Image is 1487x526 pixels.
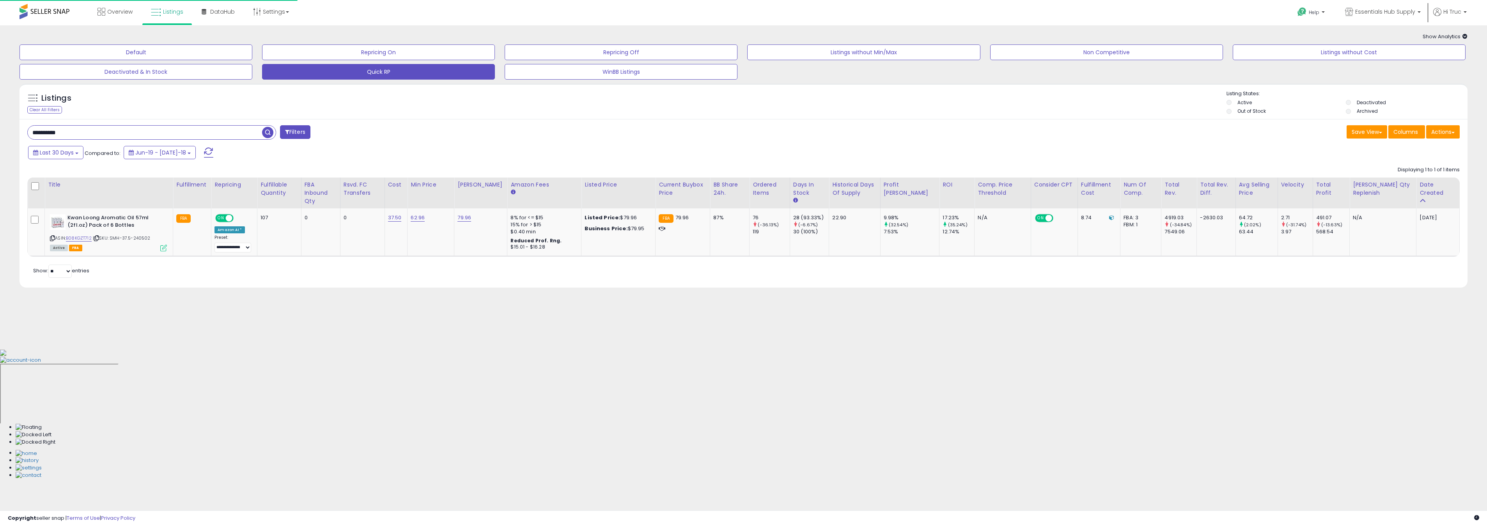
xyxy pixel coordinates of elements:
[1239,181,1274,197] div: Avg Selling Price
[713,214,743,221] div: 87%
[280,125,310,139] button: Filters
[753,214,790,221] div: 76
[510,181,578,189] div: Amazon Fees
[943,181,971,189] div: ROI
[1281,181,1310,189] div: Velocity
[16,431,51,439] img: Docked Left
[978,214,1024,221] div: N/A
[990,44,1223,60] button: Non Competitive
[16,464,42,472] img: Settings
[884,214,939,221] div: 9.98%
[124,146,196,159] button: Jun-19 - [DATE]-18
[1309,9,1319,16] span: Help
[943,228,974,235] div: 12.74%
[978,181,1027,197] div: Comp. Price Threshold
[753,181,787,197] div: Ordered Items
[510,228,575,235] div: $0.40 min
[1281,214,1313,221] div: 2.71
[388,181,404,189] div: Cost
[305,214,334,221] div: 0
[210,8,235,16] span: DataHub
[1426,125,1460,139] button: Actions
[1420,181,1456,197] div: Date Created
[1353,181,1413,197] div: [PERSON_NAME] Qty Replenish
[67,214,162,231] b: Kwan Loong Aromatic Oil 57ml (2fl.oz) Pack of 6 Bottles
[93,235,151,241] span: | SKU: SMH-37.5-240502
[1355,8,1415,16] span: Essentials Hub Supply
[753,228,790,235] div: 119
[344,214,379,221] div: 0
[1398,166,1460,174] div: Displaying 1 to 1 of 1 items
[16,439,55,446] img: Docked Right
[411,214,425,222] a: 62.96
[261,214,295,221] div: 107
[214,181,254,189] div: Repricing
[1164,181,1193,197] div: Total Rev.
[48,181,170,189] div: Title
[585,214,620,221] b: Listed Price:
[659,181,707,197] div: Current Buybox Price
[510,221,575,228] div: 15% for > $15
[457,214,471,222] a: 79.96
[747,44,980,60] button: Listings without Min/Max
[585,225,627,232] b: Business Price:
[793,197,798,204] small: Days In Stock.
[585,181,652,189] div: Listed Price
[1357,99,1386,106] label: Deactivated
[1239,228,1278,235] div: 63.44
[66,235,92,242] a: B08KGZT712
[1388,125,1425,139] button: Columns
[675,214,689,221] span: 79.96
[1321,222,1342,228] small: (-13.63%)
[943,214,974,221] div: 17.23%
[1200,214,1229,221] div: -2630.03
[1316,181,1347,197] div: Total Profit
[1226,90,1468,98] p: Listing States:
[1347,125,1387,139] button: Save View
[107,8,133,16] span: Overview
[457,181,504,189] div: [PERSON_NAME]
[1239,214,1278,221] div: 64.72
[884,228,939,235] div: 7.53%
[832,181,877,197] div: Historical Days Of Supply
[585,225,649,232] div: $79.95
[1316,228,1350,235] div: 568.54
[1034,181,1074,189] div: Consider CPT
[16,472,41,479] img: Contact
[1124,214,1155,221] div: FBA: 3
[510,189,515,196] small: Amazon Fees.
[1164,214,1196,221] div: 4919.03
[411,181,451,189] div: Min Price
[889,222,908,228] small: (32.54%)
[232,215,245,222] span: OFF
[659,214,673,223] small: FBA
[798,222,818,228] small: (-6.67%)
[27,106,62,114] div: Clear All Filters
[1353,214,1410,221] div: N/A
[28,146,83,159] button: Last 30 Days
[1316,214,1350,221] div: 491.07
[1244,222,1261,228] small: (2.02%)
[50,214,167,251] div: ASIN:
[510,214,575,221] div: 8% for <= $15
[510,237,562,244] b: Reduced Prof. Rng.
[1170,222,1192,228] small: (-34.84%)
[1443,8,1461,16] span: Hi Truc
[19,64,252,80] button: Deactivated & In Stock
[135,149,186,156] span: Jun-19 - [DATE]-18
[85,149,121,157] span: Compared to:
[1237,99,1252,106] label: Active
[1357,108,1378,114] label: Archived
[884,181,936,197] div: Profit [PERSON_NAME]
[793,228,829,235] div: 30 (100%)
[832,214,874,221] div: 22.90
[713,181,746,197] div: BB Share 24h.
[1423,33,1468,40] span: Show Analytics
[1233,44,1466,60] button: Listings without Cost
[261,181,298,197] div: Fulfillable Quantity
[214,226,245,233] div: Amazon AI *
[176,181,208,189] div: Fulfillment
[388,214,402,222] a: 37.50
[1291,1,1333,25] a: Help
[505,64,737,80] button: WinBB Listings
